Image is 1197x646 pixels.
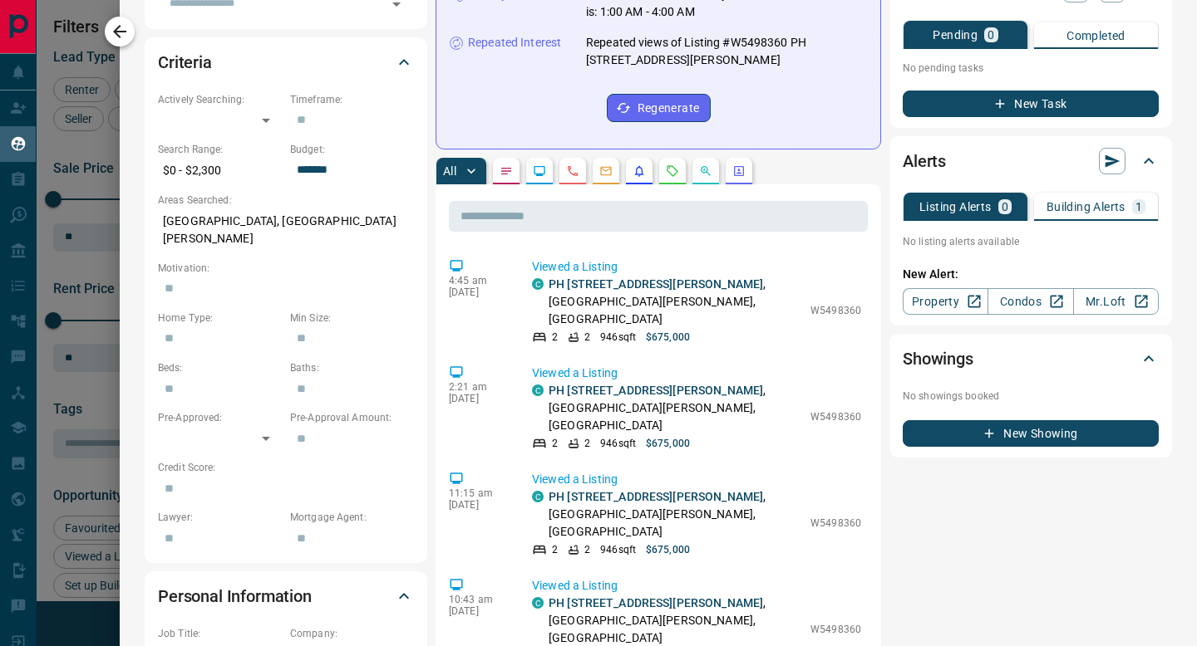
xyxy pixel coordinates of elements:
svg: Requests [666,164,679,178]
p: Viewed a Listing [532,577,861,595]
div: Personal Information [158,576,414,616]
div: Alerts [903,141,1159,181]
p: Home Type: [158,311,282,325]
svg: Notes [500,164,513,178]
p: Beds: [158,360,282,375]
p: , [GEOGRAPHIC_DATA][PERSON_NAME], [GEOGRAPHIC_DATA] [549,488,802,541]
p: No showings booked [903,389,1159,404]
p: $675,000 [646,330,690,345]
p: Pre-Approval Amount: [290,410,414,425]
svg: Lead Browsing Activity [533,164,546,178]
p: Company: [290,626,414,641]
div: condos.ca [532,384,544,396]
p: Baths: [290,360,414,375]
p: Repeated Interest [468,34,561,51]
p: , [GEOGRAPHIC_DATA][PERSON_NAME], [GEOGRAPHIC_DATA] [549,382,802,434]
p: Completed [1066,30,1126,42]
p: Lawyer: [158,510,282,525]
p: W5498360 [810,622,861,637]
div: condos.ca [532,278,544,290]
p: $0 - $2,300 [158,157,282,184]
p: Actively Searching: [158,92,282,107]
p: W5498360 [810,409,861,424]
p: Motivation: [158,261,414,276]
p: All [443,165,456,177]
p: , [GEOGRAPHIC_DATA][PERSON_NAME], [GEOGRAPHIC_DATA] [549,276,802,328]
p: Job Title: [158,626,282,641]
p: 2 [584,542,590,557]
button: New Showing [903,420,1159,447]
p: 946 sqft [600,436,636,451]
p: No pending tasks [903,56,1159,81]
p: 946 sqft [600,542,636,557]
button: Regenerate [607,94,711,122]
p: Credit Score: [158,460,414,475]
a: Mr.Loft [1073,288,1159,315]
p: Min Size: [290,311,414,325]
p: Pre-Approved: [158,410,282,425]
p: Listing Alerts [919,201,992,213]
p: 2 [552,542,558,557]
svg: Agent Actions [732,164,746,178]
p: 946 sqft [600,330,636,345]
p: 2 [584,436,590,451]
p: 1 [1135,201,1142,213]
p: Areas Searched: [158,193,414,208]
a: Property [903,288,988,315]
p: 0 [988,29,994,41]
p: [DATE] [449,499,507,511]
p: Budget: [290,142,414,157]
p: $675,000 [646,436,690,451]
p: Viewed a Listing [532,365,861,382]
p: Pending [933,29,978,41]
div: Criteria [158,42,414,82]
p: $675,000 [646,542,690,557]
div: condos.ca [532,597,544,609]
p: Viewed a Listing [532,471,861,488]
a: PH [STREET_ADDRESS][PERSON_NAME] [549,596,763,609]
p: 2 [584,330,590,345]
a: PH [STREET_ADDRESS][PERSON_NAME] [549,384,763,397]
h2: Personal Information [158,583,312,609]
h2: Alerts [903,148,946,174]
svg: Emails [599,164,613,178]
div: Showings [903,339,1159,379]
h2: Showings [903,345,973,372]
p: W5498360 [810,516,861,531]
p: 4:45 am [449,275,507,286]
p: W5498360 [810,303,861,318]
p: 10:43 am [449,594,507,605]
p: New Alert: [903,266,1159,283]
div: condos.ca [532,491,544,502]
svg: Opportunities [699,164,712,178]
a: PH [STREET_ADDRESS][PERSON_NAME] [549,490,763,503]
svg: Listing Alerts [633,164,646,178]
p: 2:21 am [449,381,507,393]
button: New Task [903,91,1159,117]
p: [GEOGRAPHIC_DATA], [GEOGRAPHIC_DATA][PERSON_NAME] [158,208,414,252]
p: No listing alerts available [903,234,1159,249]
a: PH [STREET_ADDRESS][PERSON_NAME] [549,277,763,291]
p: Timeframe: [290,92,414,107]
p: [DATE] [449,286,507,298]
p: 11:15 am [449,487,507,499]
p: 2 [552,436,558,451]
p: Building Alerts [1047,201,1126,213]
p: Viewed a Listing [532,258,861,276]
p: [DATE] [449,393,507,404]
p: 0 [1002,201,1008,213]
p: [DATE] [449,605,507,617]
svg: Calls [566,164,579,178]
p: Repeated views of Listing #W5498360 PH [STREET_ADDRESS][PERSON_NAME] [586,34,867,69]
p: 2 [552,330,558,345]
a: Condos [988,288,1073,315]
p: Mortgage Agent: [290,510,414,525]
p: Search Range: [158,142,282,157]
h2: Criteria [158,49,212,76]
